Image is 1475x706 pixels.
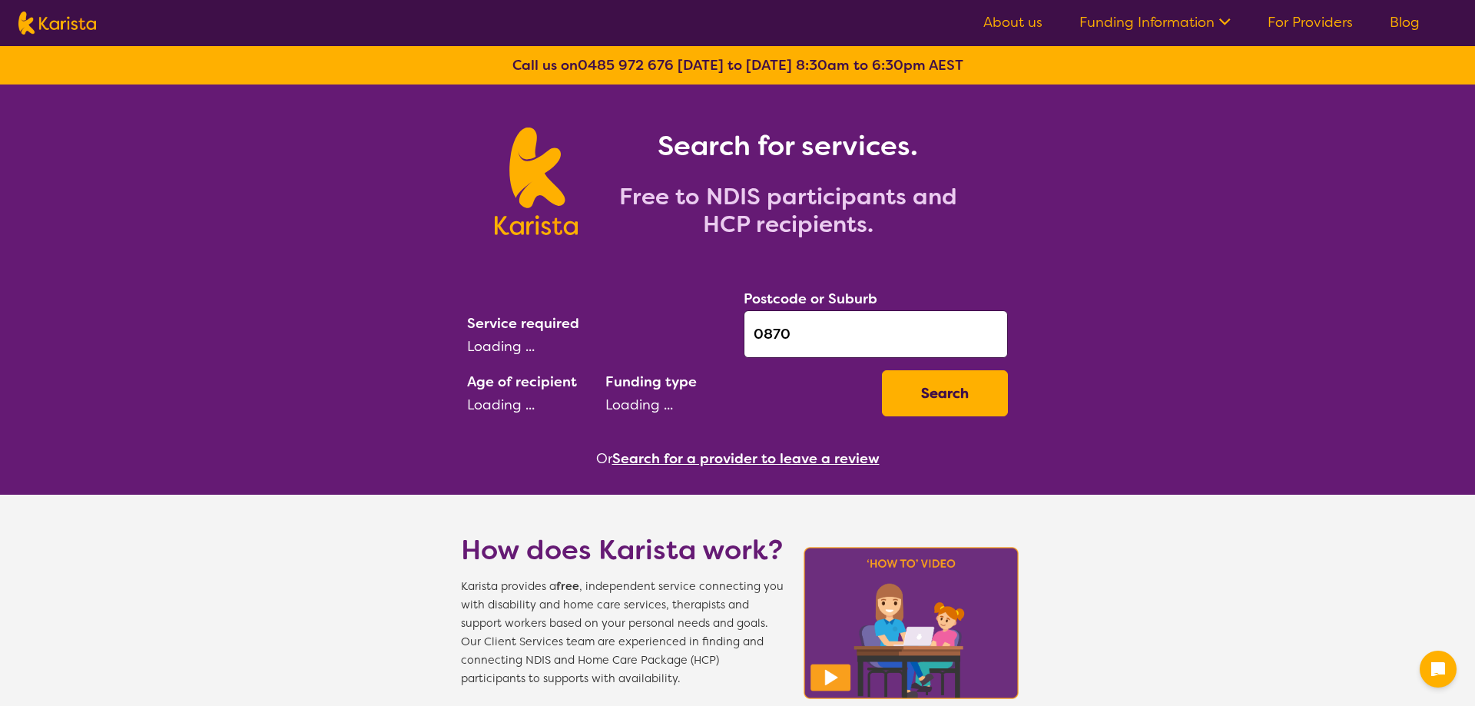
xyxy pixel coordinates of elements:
img: Karista video [799,542,1023,704]
a: Blog [1390,13,1420,31]
label: Age of recipient [467,373,577,391]
label: Postcode or Suburb [744,290,877,308]
input: Type [744,310,1008,358]
img: Karista logo [495,128,577,235]
a: About us [983,13,1042,31]
b: Call us on [DATE] to [DATE] 8:30am to 6:30pm AEST [512,56,963,75]
button: Search for a provider to leave a review [612,447,880,470]
a: For Providers [1268,13,1353,31]
h2: Free to NDIS participants and HCP recipients. [596,183,980,238]
div: Loading ... [605,393,870,416]
h1: Search for services. [596,128,980,164]
label: Service required [467,314,579,333]
span: Or [596,447,612,470]
a: Funding Information [1079,13,1231,31]
b: free [556,579,579,594]
button: Search [882,370,1008,416]
a: 0485 972 676 [578,56,674,75]
span: Karista provides a , independent service connecting you with disability and home care services, t... [461,578,784,688]
h1: How does Karista work? [461,532,784,568]
div: Loading ... [467,335,731,358]
div: Loading ... [467,393,593,416]
label: Funding type [605,373,697,391]
img: Karista logo [18,12,96,35]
